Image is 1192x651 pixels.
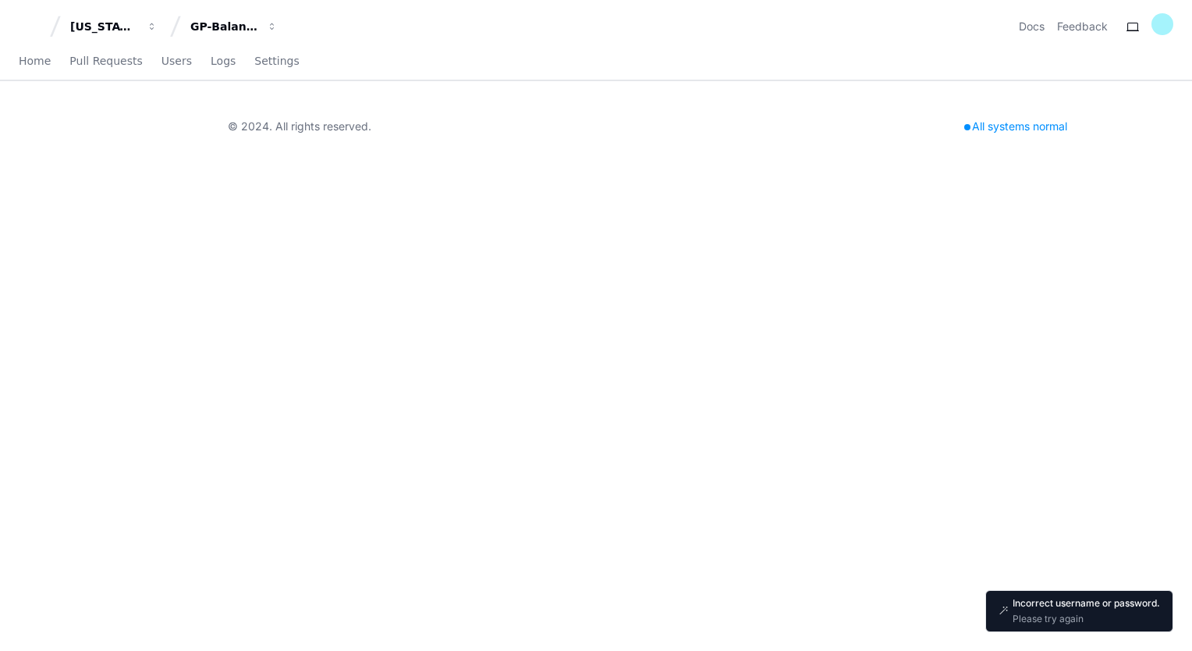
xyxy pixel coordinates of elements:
[70,19,137,34] div: [US_STATE] Pacific
[1013,613,1160,625] p: Please try again
[254,44,299,80] a: Settings
[19,44,51,80] a: Home
[19,56,51,66] span: Home
[69,44,142,80] a: Pull Requests
[184,12,284,41] button: GP-Balancing
[211,44,236,80] a: Logs
[211,56,236,66] span: Logs
[228,119,371,134] div: © 2024. All rights reserved.
[64,12,164,41] button: [US_STATE] Pacific
[190,19,257,34] div: GP-Balancing
[161,44,192,80] a: Users
[1019,19,1045,34] a: Docs
[254,56,299,66] span: Settings
[1057,19,1108,34] button: Feedback
[1013,597,1160,610] p: Incorrect username or password.
[69,56,142,66] span: Pull Requests
[955,116,1077,137] div: All systems normal
[161,56,192,66] span: Users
